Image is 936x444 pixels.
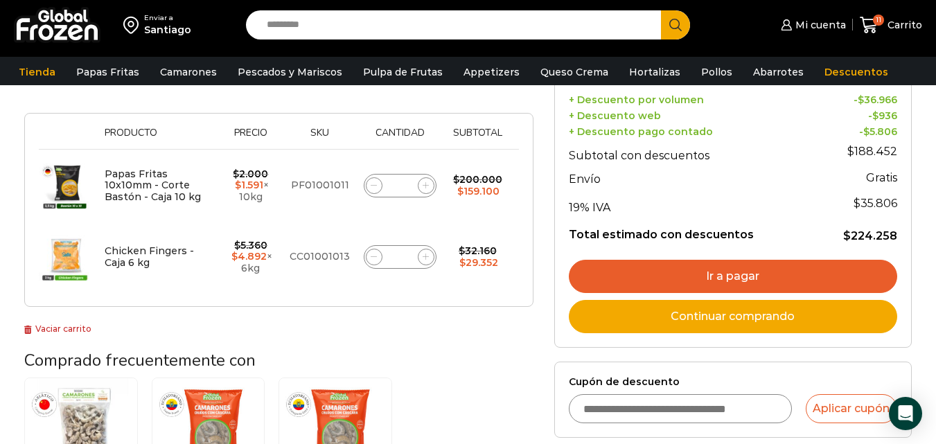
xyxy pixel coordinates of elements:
bdi: 4.892 [231,250,267,263]
a: Vaciar carrito [24,323,91,334]
span: $ [233,168,239,180]
th: Producto [98,127,219,149]
a: 11 Carrito [860,9,922,42]
a: Chicken Fingers - Caja 6 kg [105,245,194,269]
th: 19% IVA [569,190,815,217]
td: - [815,122,897,138]
a: Abarrotes [746,59,811,85]
a: Papas Fritas [69,59,146,85]
bdi: 200.000 [453,173,502,186]
th: + Descuento web [569,106,815,122]
span: $ [234,239,240,251]
bdi: 5.806 [863,125,897,138]
span: $ [854,197,860,210]
th: Subtotal [443,127,512,149]
th: Cantidad [357,127,443,149]
bdi: 2.000 [233,168,268,180]
td: CC01001013 [283,221,357,292]
a: Tienda [12,59,62,85]
td: - [815,91,897,107]
span: $ [847,145,854,158]
span: $ [843,229,851,242]
span: $ [231,250,238,263]
div: Enviar a [144,13,191,23]
span: Comprado frecuentemente con [24,349,256,371]
th: Total estimado con descuentos [569,217,815,244]
span: $ [858,94,864,106]
a: Queso Crema [533,59,615,85]
a: Pulpa de Frutas [356,59,450,85]
bdi: 936 [872,109,897,122]
label: Cupón de descuento [569,376,897,388]
bdi: 5.360 [234,239,267,251]
span: Mi cuenta [792,18,846,32]
button: Aplicar cupón [806,394,897,423]
td: × 10kg [219,150,283,222]
bdi: 159.100 [457,185,500,197]
a: Mi cuenta [777,11,845,39]
bdi: 1.591 [235,179,263,191]
td: × 6kg [219,221,283,292]
span: $ [235,179,241,191]
a: Appetizers [457,59,527,85]
td: - [815,106,897,122]
a: Pollos [694,59,739,85]
a: Camarones [153,59,224,85]
div: Santiago [144,23,191,37]
span: $ [459,245,465,257]
span: Carrito [884,18,922,32]
strong: Gratis [866,171,897,184]
th: + Descuento por volumen [569,91,815,107]
div: Open Intercom Messenger [889,397,922,430]
img: address-field-icon.svg [123,13,144,37]
bdi: 36.966 [858,94,897,106]
td: PF01001011 [283,150,357,222]
th: Precio [219,127,283,149]
a: Pescados y Mariscos [231,59,349,85]
input: Product quantity [390,176,409,195]
bdi: 29.352 [459,256,498,269]
bdi: 32.160 [459,245,497,257]
a: Descuentos [818,59,895,85]
th: Sku [283,127,357,149]
span: $ [453,173,459,186]
span: 35.806 [854,197,897,210]
span: $ [459,256,466,269]
th: Subtotal con descuentos [569,138,815,166]
button: Search button [661,10,690,39]
a: Hortalizas [622,59,687,85]
span: 11 [873,15,884,26]
span: $ [863,125,869,138]
bdi: 224.258 [843,229,897,242]
th: Envío [569,166,815,190]
a: Ir a pagar [569,260,897,293]
th: + Descuento pago contado [569,122,815,138]
a: Papas Fritas 10x10mm - Corte Bastón - Caja 10 kg [105,168,201,204]
span: $ [457,185,463,197]
input: Product quantity [390,247,409,267]
a: Continuar comprando [569,300,897,333]
span: $ [872,109,878,122]
bdi: 188.452 [847,145,897,158]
